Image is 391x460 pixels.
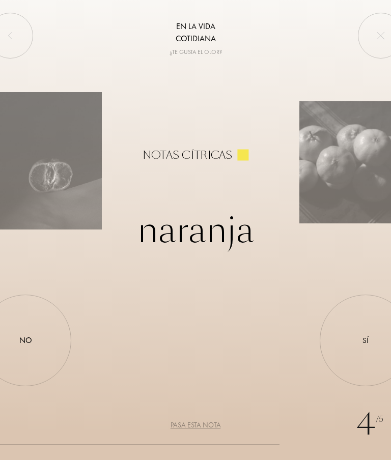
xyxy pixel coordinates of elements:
div: Naranja [19,211,371,250]
span: /5 [376,414,383,425]
div: 4 [356,401,383,447]
div: No [19,334,32,347]
img: left_onboard.svg [6,32,14,40]
img: quit_onboard.svg [377,32,385,40]
div: Sí [362,335,369,347]
div: Pasa esta nota [171,420,221,430]
div: Notas cítricas [143,150,232,161]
